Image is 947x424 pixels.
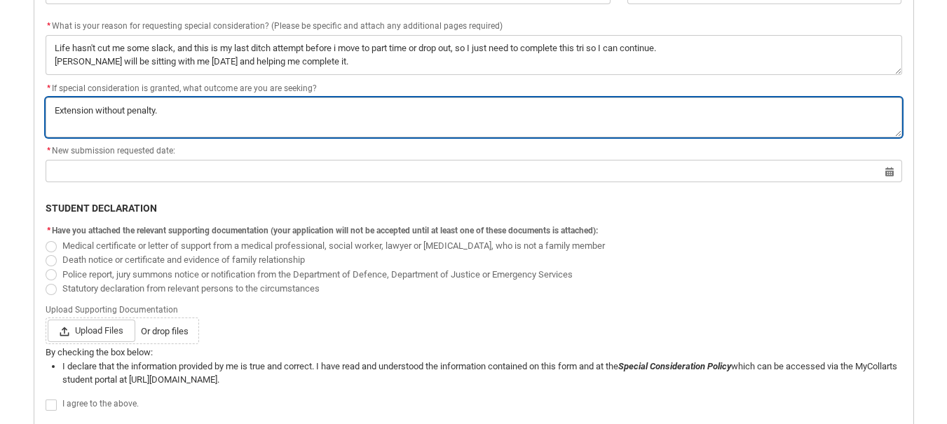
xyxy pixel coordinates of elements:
[62,269,573,280] span: Police report, jury summons notice or notification from the Department of Defence, Department of ...
[62,360,902,387] li: I declare that the information provided by me is true and correct. I have read and understood the...
[47,226,50,235] abbr: required
[48,320,135,342] span: Upload Files
[52,226,598,235] span: Have you attached the relevant supporting documentation (your application will not be accepted un...
[46,301,184,316] span: Upload Supporting Documentation
[46,203,157,214] b: STUDENT DECLARATION
[47,146,50,156] abbr: required
[62,283,320,294] span: Statutory declaration from relevant persons to the circumstances
[46,146,175,156] span: New submission requested date:
[618,361,731,371] i: Special Consideration Policy
[46,346,902,360] p: By checking the box below:
[62,240,605,251] span: Medical certificate or letter of support from a medical professional, social worker, lawyer or [M...
[62,254,305,265] span: Death notice or certificate and evidence of family relationship
[47,83,50,93] abbr: required
[46,21,503,31] span: What is your reason for requesting special consideration? (Please be specific and attach any addi...
[62,399,139,409] span: I agree to the above.
[46,83,317,93] span: If special consideration is granted, what outcome are you are seeking?
[141,324,189,338] span: Or drop files
[47,21,50,31] abbr: required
